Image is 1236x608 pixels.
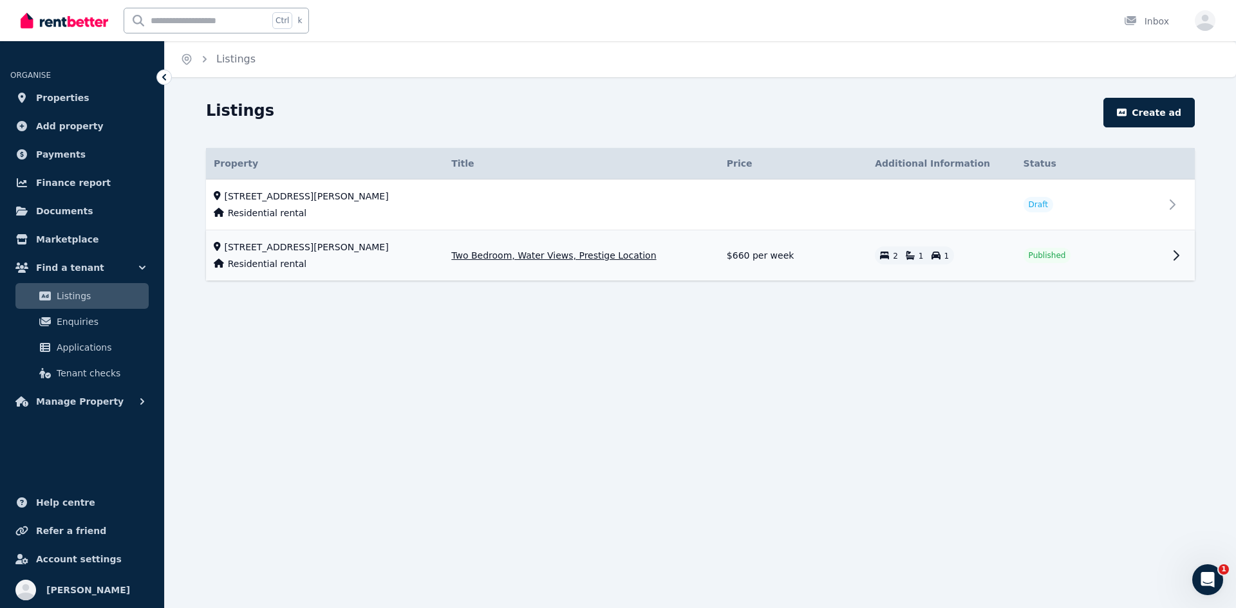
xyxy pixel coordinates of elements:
a: Refer a friend [10,518,154,544]
a: Finance report [10,170,154,196]
span: Help centre [36,495,95,510]
th: Additional Information [867,148,1015,180]
span: 2 [893,252,898,261]
span: Draft [1029,199,1048,210]
span: Title [451,157,474,170]
span: Find a tenant [36,260,104,275]
a: Help centre [10,490,154,515]
span: ORGANISE [10,71,51,80]
span: Add property [36,118,104,134]
a: Documents [10,198,154,224]
button: Manage Property [10,389,154,414]
span: 1 [919,252,924,261]
span: k [297,15,302,26]
span: Ctrl [272,12,292,29]
span: Listings [216,51,256,67]
span: Residential rental [228,207,306,219]
span: [STREET_ADDRESS][PERSON_NAME] [225,190,389,203]
span: Refer a friend [36,523,106,539]
tr: [STREET_ADDRESS][PERSON_NAME]Residential rentalTwo Bedroom, Water Views, Prestige Location$660 pe... [206,230,1195,281]
td: $660 per week [719,230,867,281]
span: [STREET_ADDRESS][PERSON_NAME] [225,241,389,253]
span: Enquiries [57,314,144,329]
a: Properties [10,85,154,111]
span: Documents [36,203,93,219]
a: Listings [15,283,149,309]
a: Enquiries [15,309,149,335]
button: Find a tenant [10,255,154,281]
span: Finance report [36,175,111,190]
th: Property [206,148,444,180]
a: Tenant checks [15,360,149,386]
span: [PERSON_NAME] [46,582,130,598]
h1: Listings [206,100,274,121]
span: Listings [57,288,144,304]
th: Status [1016,148,1164,180]
span: Published [1029,250,1066,261]
span: 1 [944,252,950,261]
span: Manage Property [36,394,124,409]
span: Tenant checks [57,365,144,381]
iframe: Intercom live chat [1192,564,1223,595]
span: Residential rental [228,257,306,270]
a: Marketplace [10,226,154,252]
span: Two Bedroom, Water Views, Prestige Location [451,249,656,262]
span: Applications [57,340,144,355]
th: Price [719,148,867,180]
span: Payments [36,147,86,162]
a: Payments [10,142,154,167]
a: Applications [15,335,149,360]
span: Properties [36,90,89,106]
a: Add property [10,113,154,139]
button: Create ad [1103,98,1195,127]
span: 1 [1219,564,1229,575]
tr: [STREET_ADDRESS][PERSON_NAME]Residential rentalDraft [206,180,1195,230]
span: Account settings [36,551,122,567]
img: RentBetter [21,11,108,30]
span: Marketplace [36,232,98,247]
nav: Breadcrumb [165,41,271,77]
a: Account settings [10,546,154,572]
div: Inbox [1124,15,1169,28]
